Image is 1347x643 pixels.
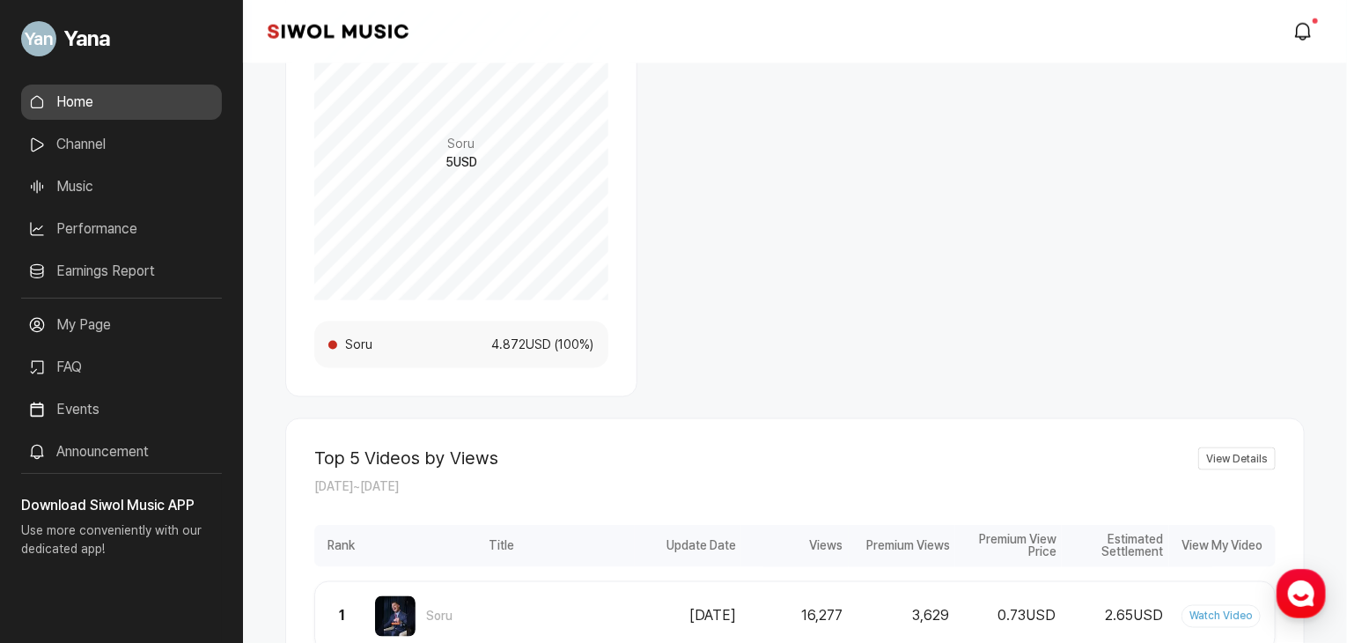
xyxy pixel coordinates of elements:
span: Soru [344,336,468,354]
a: Home [5,497,116,541]
div: View My Video [1169,525,1276,567]
div: Views [741,525,848,567]
a: Channel [21,127,222,162]
a: Go to My Profile [21,14,222,63]
a: Messages [116,497,227,541]
div: Update Date [635,525,741,567]
span: 4.872 USD [468,336,552,354]
span: Home [45,523,76,537]
a: Events [21,392,222,427]
div: 3,629 [854,606,950,627]
div: 2.65 USD [1067,606,1163,627]
a: Announcement [21,434,222,469]
span: [DATE] ~ [DATE] [314,479,399,493]
a: modal.notifications [1287,14,1322,49]
div: 16,277 [747,606,843,627]
div: Rank [314,525,369,567]
div: 0.73 USD [961,606,1056,627]
span: Settings [261,523,304,537]
h2: Top 5 Videos by Views [314,447,498,469]
h3: Download Siwol Music APP [21,495,222,516]
span: ( 100 %) [552,336,594,354]
a: Performance [21,211,222,247]
a: My Page [21,307,222,343]
span: Soru [426,608,453,626]
p: Use more conveniently with our dedicated app! [21,516,222,573]
div: Premium View Price [955,525,1062,567]
img: Video Thumbnail Image [375,596,416,637]
a: Watch Video [1181,605,1261,628]
a: FAQ [21,350,222,385]
a: Home [21,85,222,120]
div: Title [369,525,635,567]
span: Messages [146,524,198,538]
a: View Details [1198,447,1276,470]
div: Premium Views [849,525,955,567]
a: Settings [227,497,338,541]
div: Estimated Settlement [1062,525,1168,567]
span: Soru [448,135,475,153]
a: Earnings Report [21,254,222,289]
div: [DATE] [640,606,736,627]
a: Music [21,169,222,204]
span: 5 USD [445,153,477,172]
span: 1 [340,608,346,625]
span: Yana [63,23,110,55]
